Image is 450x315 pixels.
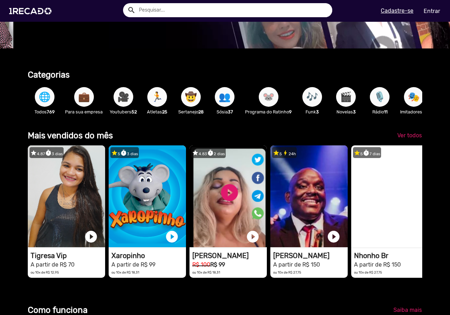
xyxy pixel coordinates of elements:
[270,145,348,247] video: 1RECADO vídeos dedicados para fãs e empresas
[316,109,319,114] b: 3
[35,87,54,107] button: 🌐
[333,109,359,115] p: Novelas
[117,87,129,107] span: 🎥
[400,109,427,115] p: Imitadores
[31,251,105,260] h1: Tigresa Vip
[302,87,322,107] button: 🎶
[47,109,55,114] b: 769
[31,270,59,274] small: ou 10x de R$ 12,95
[289,109,292,114] b: 9
[393,307,422,313] span: Saiba mais
[192,270,220,274] small: ou 10x de R$ 18,31
[210,261,225,268] b: R$ 99
[111,251,186,260] h1: Xaropinho
[39,87,51,107] span: 🌐
[28,131,113,140] b: Mais vendidos do mês
[65,109,103,115] p: Para sua empresa
[299,109,326,115] p: Funk
[28,145,105,247] video: 1RECADO vídeos dedicados para fãs e empresas
[144,109,171,115] p: Atletas
[419,5,445,17] a: Entrar
[74,87,94,107] button: 💼
[351,145,429,247] video: 1RECADO vídeos dedicados para fãs e empresas
[192,261,210,268] small: R$ 100
[111,270,139,274] small: ou 10x de R$ 18,31
[215,87,234,107] button: 👥
[245,109,292,115] p: Programa do Ratinho
[219,87,231,107] span: 👥
[370,87,390,107] button: 🎙️
[366,109,393,115] p: Rádio
[354,261,401,268] small: A partir de R$ 150
[381,7,413,14] u: Cadastre-se
[114,87,133,107] button: 🎥
[31,109,58,115] p: Todos
[246,230,260,244] a: play_circle_filled
[134,3,332,17] input: Pesquisar...
[125,4,137,16] button: Example home icon
[178,109,204,115] p: Sertanejo
[354,251,429,260] h1: Nhonho Br
[353,109,356,114] b: 3
[211,109,238,115] p: Sósia
[189,145,267,247] video: 1RECADO vídeos dedicados para fãs e empresas
[404,87,424,107] button: 🎭
[327,230,341,244] a: play_circle_filled
[408,87,420,107] span: 🎭
[192,251,267,260] h1: [PERSON_NAME]
[181,87,201,107] button: 🤠
[407,230,422,244] a: play_circle_filled
[162,109,167,114] b: 25
[110,109,137,115] p: Youtubers
[151,87,163,107] span: 🏃
[109,145,186,247] video: 1RECADO vídeos dedicados para fãs e empresas
[198,109,204,114] b: 28
[397,132,422,139] span: Ver todos
[31,261,75,268] small: A partir de R$ 70
[185,87,197,107] span: 🤠
[84,230,98,244] a: play_circle_filled
[273,251,348,260] h1: [PERSON_NAME]
[384,109,387,114] b: 11
[336,87,356,107] button: 🎬
[131,109,137,114] b: 52
[28,70,70,80] b: Categorias
[374,87,386,107] span: 🎙️
[165,230,179,244] a: play_circle_filled
[306,87,318,107] span: 🎶
[273,270,301,274] small: ou 10x de R$ 27,75
[259,87,278,107] button: 🐭
[127,6,136,14] mat-icon: Example home icon
[273,261,320,268] small: A partir de R$ 150
[340,87,352,107] span: 🎬
[263,87,275,107] span: 🐭
[228,109,233,114] b: 37
[147,87,167,107] button: 🏃
[111,261,155,268] small: A partir de R$ 99
[28,305,88,315] b: Como funciona
[354,270,382,274] small: ou 10x de R$ 27,75
[78,87,90,107] span: 💼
